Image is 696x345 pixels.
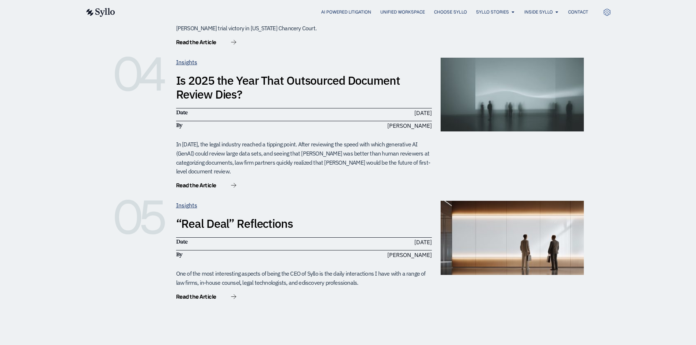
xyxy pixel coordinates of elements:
[176,39,216,45] span: Read the Article
[176,58,197,66] a: Insights
[434,9,467,15] a: Choose Syllo
[414,109,432,116] time: [DATE]
[414,238,432,246] time: [DATE]
[130,9,588,16] nav: Menu
[176,183,236,190] a: Read the Article
[176,269,432,287] div: One of the most interesting aspects of being the CEO of Syllo is the daily interactions I have wi...
[176,73,400,102] a: Is 2025 the Year That Outsourced Document Review Dies?
[176,202,197,209] a: Insights
[176,140,432,176] div: In [DATE], the legal industry reached a tipping point. After reviewing the speed with which gener...
[176,108,300,116] h6: Date
[176,294,236,301] a: Read the Article
[176,216,293,231] a: “Real Deal” Reflections
[568,9,588,15] a: Contact
[113,201,167,234] h6: 05
[380,9,425,15] a: Unified Workspace
[441,201,584,275] img: Reflections
[524,9,553,15] a: Inside Syllo
[176,238,300,246] h6: Date
[85,8,115,17] img: syllo
[176,294,216,299] span: Read the Article
[321,9,371,15] a: AI Powered Litigation
[441,58,584,132] img: Is2025TheYear
[130,9,588,16] div: Menu Toggle
[476,9,509,15] a: Syllo Stories
[387,250,432,259] span: [PERSON_NAME]
[176,250,300,258] h6: By
[387,121,432,130] span: [PERSON_NAME]
[176,183,216,188] span: Read the Article
[176,121,300,129] h6: By
[176,39,236,47] a: Read the Article
[113,58,167,91] h6: 04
